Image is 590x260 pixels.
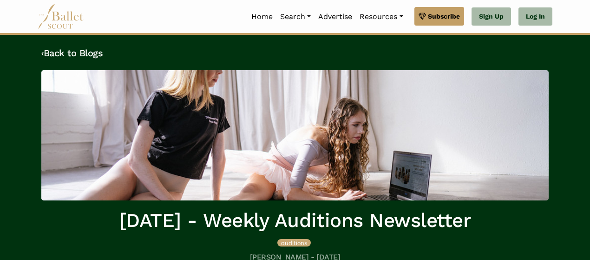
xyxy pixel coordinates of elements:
[428,11,460,21] span: Subscribe
[315,7,356,27] a: Advertise
[414,7,464,26] a: Subscribe
[518,7,552,26] a: Log In
[277,238,311,247] a: auditions
[41,47,44,59] code: ‹
[472,7,511,26] a: Sign Up
[41,70,549,200] img: header_image.img
[41,47,103,59] a: ‹Back to Blogs
[276,7,315,27] a: Search
[356,7,406,27] a: Resources
[41,208,549,233] h1: [DATE] - Weekly Auditions Newsletter
[419,11,426,21] img: gem.svg
[281,239,307,247] span: auditions
[248,7,276,27] a: Home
